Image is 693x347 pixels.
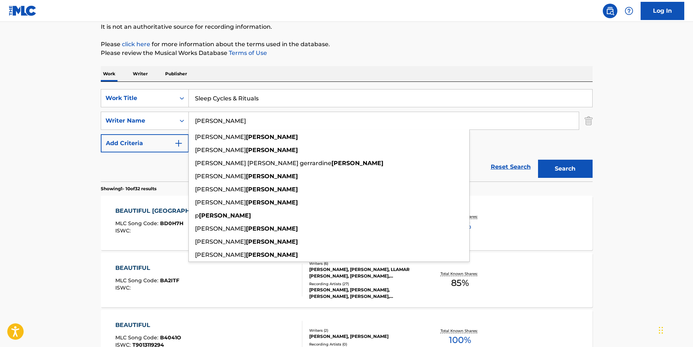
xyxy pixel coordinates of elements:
[160,334,181,341] span: B4041O
[195,251,246,258] span: [PERSON_NAME]
[538,160,593,178] button: Search
[309,266,419,279] div: [PERSON_NAME], [PERSON_NAME], LLAMAR [PERSON_NAME], [PERSON_NAME], [PERSON_NAME] [PERSON_NAME], [...
[625,7,633,15] img: help
[246,186,298,193] strong: [PERSON_NAME]
[105,116,171,125] div: Writer Name
[451,276,469,290] span: 85 %
[227,49,267,56] a: Terms of Use
[659,319,663,341] div: Drag
[246,225,298,232] strong: [PERSON_NAME]
[131,66,150,81] p: Writer
[115,220,160,227] span: MLC Song Code :
[195,173,246,180] span: [PERSON_NAME]
[101,66,118,81] p: Work
[160,277,179,284] span: BA2ITF
[246,133,298,140] strong: [PERSON_NAME]
[309,287,419,300] div: [PERSON_NAME], [PERSON_NAME], [PERSON_NAME], [PERSON_NAME], [PERSON_NAME]
[195,212,199,219] span: p
[115,284,132,291] span: ISWC :
[101,23,593,31] p: It is not an authoritative source for recording information.
[174,139,183,148] img: 9d2ae6d4665cec9f34b9.svg
[101,196,593,250] a: BEAUTIFUL [GEOGRAPHIC_DATA]MLC Song Code:BD0H7HISWC:Writers (2)[PERSON_NAME], [PERSON_NAME]Record...
[101,89,593,182] form: Search Form
[101,186,156,192] p: Showing 1 - 10 of 32 results
[309,342,419,347] div: Recording Artists ( 0 )
[487,159,534,175] a: Reset Search
[195,133,246,140] span: [PERSON_NAME]
[199,212,251,219] strong: [PERSON_NAME]
[246,238,298,245] strong: [PERSON_NAME]
[606,7,614,15] img: search
[309,281,419,287] div: Recording Artists ( 27 )
[105,94,171,103] div: Work Title
[101,134,189,152] button: Add Criteria
[101,40,593,49] p: Please for more information about the terms used in the database.
[101,253,593,307] a: BEAUTIFULMLC Song Code:BA2ITFISWC:Writers (6)[PERSON_NAME], [PERSON_NAME], LLAMAR [PERSON_NAME], ...
[441,328,479,334] p: Total Known Shares:
[309,333,419,340] div: [PERSON_NAME], [PERSON_NAME]
[9,5,37,16] img: MLC Logo
[195,160,331,167] span: [PERSON_NAME] [PERSON_NAME] gerrardine
[115,277,160,284] span: MLC Song Code :
[115,264,179,272] div: BEAUTIFUL
[195,238,246,245] span: [PERSON_NAME]
[603,4,617,18] a: Public Search
[115,321,181,330] div: BEAUTIFUL
[246,147,298,153] strong: [PERSON_NAME]
[195,186,246,193] span: [PERSON_NAME]
[441,271,479,276] p: Total Known Shares:
[309,261,419,266] div: Writers ( 6 )
[449,334,471,347] span: 100 %
[585,112,593,130] img: Delete Criterion
[115,334,160,341] span: MLC Song Code :
[331,160,383,167] strong: [PERSON_NAME]
[309,328,419,333] div: Writers ( 2 )
[122,41,150,48] a: click here
[195,147,246,153] span: [PERSON_NAME]
[195,225,246,232] span: [PERSON_NAME]
[115,227,132,234] span: ISWC :
[641,2,684,20] a: Log In
[246,173,298,180] strong: [PERSON_NAME]
[115,207,221,215] div: BEAUTIFUL [GEOGRAPHIC_DATA]
[160,220,183,227] span: BD0H7H
[246,199,298,206] strong: [PERSON_NAME]
[195,199,246,206] span: [PERSON_NAME]
[101,49,593,57] p: Please review the Musical Works Database
[163,66,189,81] p: Publisher
[657,312,693,347] iframe: Chat Widget
[246,251,298,258] strong: [PERSON_NAME]
[622,4,636,18] div: Help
